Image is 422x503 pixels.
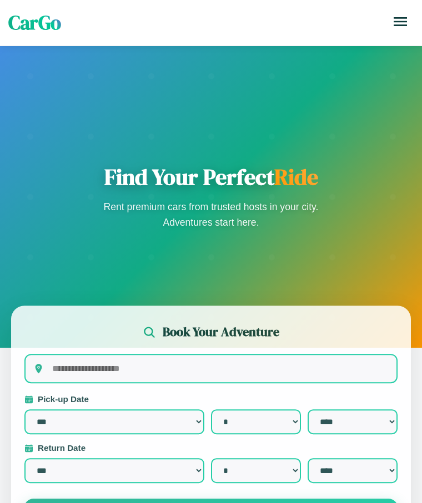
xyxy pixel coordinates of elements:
[100,199,322,230] p: Rent premium cars from trusted hosts in your city. Adventures start here.
[274,162,318,192] span: Ride
[163,321,279,338] h2: Book Your Adventure
[24,441,398,450] label: Return Date
[100,164,322,190] h1: Find Your Perfect
[8,9,61,36] span: CarGo
[24,392,398,402] label: Pick-up Date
